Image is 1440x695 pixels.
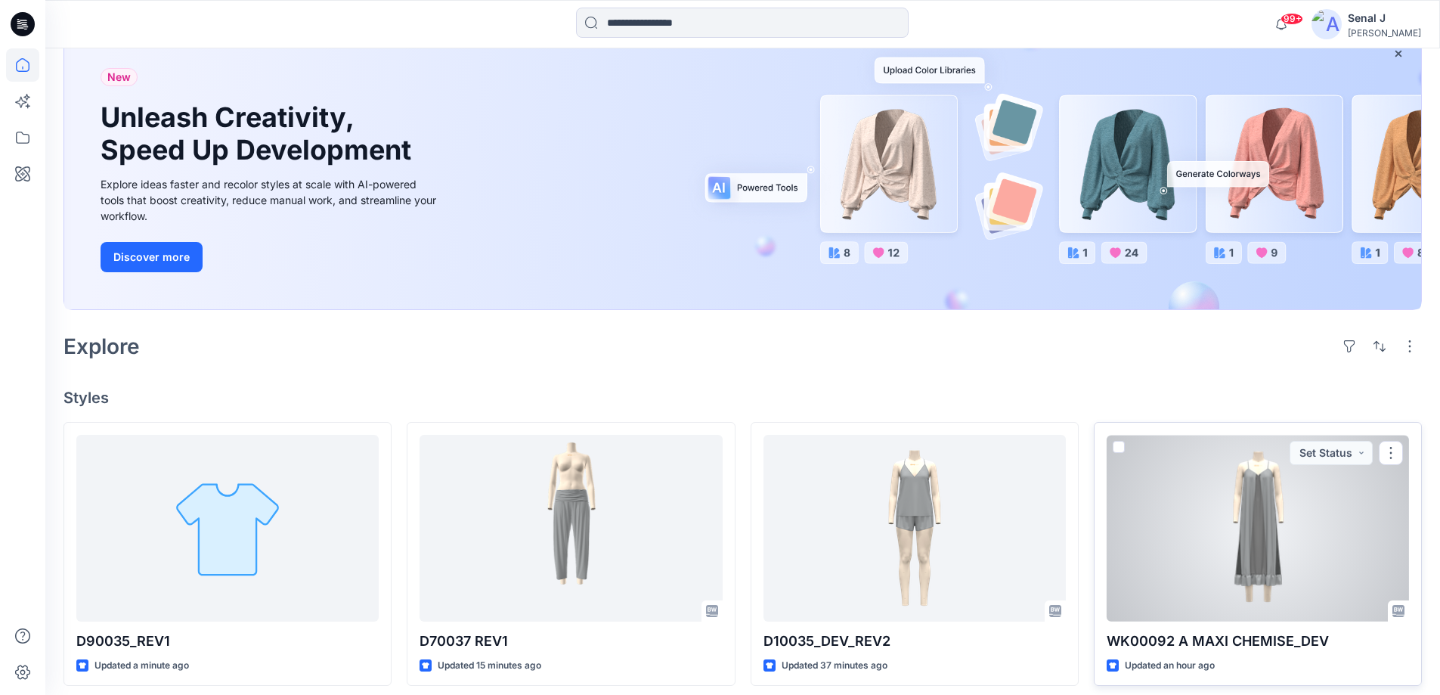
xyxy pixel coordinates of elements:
p: Updated 15 minutes ago [438,658,541,674]
a: Discover more [101,242,441,272]
p: D70037 REV1 [420,631,722,652]
p: D10035_DEV_REV2 [763,631,1066,652]
span: 99+ [1281,13,1303,25]
a: D70037 REV1 [420,435,722,622]
h1: Unleash Creativity, Speed Up Development [101,101,418,166]
p: D90035_REV1 [76,631,379,652]
a: D90035_REV1 [76,435,379,622]
p: Updated a minute ago [94,658,189,674]
div: [PERSON_NAME] [1348,27,1421,39]
a: WK00092 A MAXI CHEMISE_DEV [1107,435,1409,622]
a: D10035_DEV_REV2 [763,435,1066,622]
p: WK00092 A MAXI CHEMISE_DEV [1107,631,1409,652]
p: Updated 37 minutes ago [782,658,887,674]
h4: Styles [63,389,1422,407]
div: Explore ideas faster and recolor styles at scale with AI-powered tools that boost creativity, red... [101,176,441,224]
img: avatar [1311,9,1342,39]
p: Updated an hour ago [1125,658,1215,674]
span: New [107,68,131,86]
div: Senal J [1348,9,1421,27]
h2: Explore [63,334,140,358]
button: Discover more [101,242,203,272]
